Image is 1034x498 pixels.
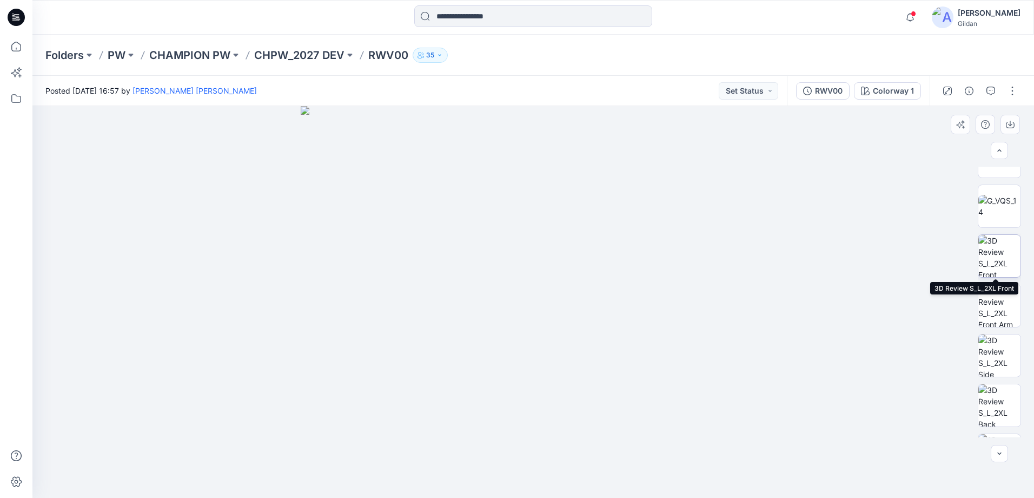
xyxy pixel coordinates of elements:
[149,48,230,63] a: CHAMPION PW
[978,235,1020,277] img: 3D Review S_L_2XL Front
[413,48,448,63] button: 35
[958,19,1020,28] div: Gildan
[796,82,850,100] button: RWV00
[45,85,257,96] span: Posted [DATE] 16:57 by
[132,86,257,95] a: [PERSON_NAME] [PERSON_NAME]
[254,48,344,63] a: CHPW_2027 DEV
[108,48,125,63] a: PW
[932,6,953,28] img: avatar
[958,6,1020,19] div: [PERSON_NAME]
[873,85,914,97] div: Colorway 1
[978,195,1020,218] img: G_VQS_14
[301,106,766,498] img: eyJhbGciOiJIUzI1NiIsImtpZCI6IjAiLCJzbHQiOiJzZXMiLCJ0eXAiOiJKV1QifQ.eyJkYXRhIjp7InR5cGUiOiJzdG9yYW...
[978,335,1020,377] img: 3D Review S_L_2XL Side
[960,82,978,100] button: Details
[426,49,434,61] p: 35
[815,85,843,97] div: RWV00
[854,82,921,100] button: Colorway 1
[978,434,1020,476] img: 3D Review S_L_2XL Back Arm down
[978,384,1020,427] img: 3D Review S_L_2XL Back
[368,48,408,63] p: RWV00
[45,48,84,63] a: Folders
[978,285,1020,327] img: 3D Review S_L_2XL Front Arm down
